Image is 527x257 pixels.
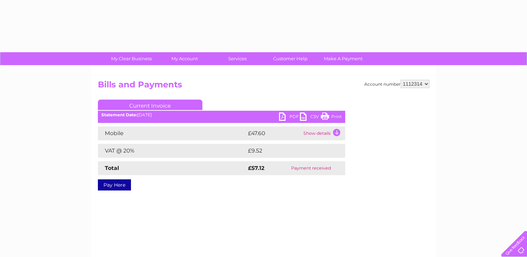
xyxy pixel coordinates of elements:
[105,165,119,171] strong: Total
[98,112,345,117] div: [DATE]
[321,112,342,123] a: Print
[98,100,202,110] a: Current Invoice
[98,144,246,158] td: VAT @ 20%
[315,52,372,65] a: Make A Payment
[98,126,246,140] td: Mobile
[156,52,213,65] a: My Account
[103,52,160,65] a: My Clear Business
[101,112,137,117] b: Statement Date:
[302,126,345,140] td: Show details
[364,80,429,88] div: Account number
[246,144,329,158] td: £9.52
[98,80,429,93] h2: Bills and Payments
[248,165,264,171] strong: £57.12
[246,126,302,140] td: £47.60
[277,161,345,175] td: Payment received
[279,112,300,123] a: PDF
[209,52,266,65] a: Services
[262,52,319,65] a: Customer Help
[300,112,321,123] a: CSV
[98,179,131,190] a: Pay Here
